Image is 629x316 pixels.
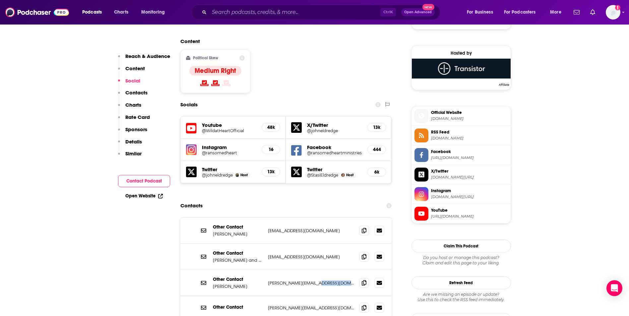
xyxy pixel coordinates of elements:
[431,175,508,180] span: twitter.com/johneldredge
[307,144,362,150] h5: Facebook
[213,257,263,263] p: [PERSON_NAME] and Ransomed Heart Ministries
[414,187,508,201] a: Instagram[DOMAIN_NAME][URL]
[414,207,508,221] a: YouTube[URL][DOMAIN_NAME]
[118,175,170,187] button: Contact Podcast
[78,7,110,18] button: open menu
[414,109,508,123] a: Official Website[DOMAIN_NAME]
[307,150,362,155] a: @ransomedheartministries
[504,8,536,17] span: For Podcasters
[125,126,147,132] p: Sponsors
[125,102,141,108] p: Charts
[114,8,128,17] span: Charts
[606,5,620,20] button: Show profile menu
[411,239,511,252] button: Claim This Podcast
[422,4,434,10] span: New
[307,166,362,173] h5: Twitter
[606,280,622,296] div: Open Intercom Messenger
[497,83,511,87] span: Affiliate
[125,150,142,157] p: Similar
[202,150,257,155] a: @ransomedheart
[141,8,165,17] span: Monitoring
[213,231,263,237] p: [PERSON_NAME]
[202,128,257,133] a: @WildatHeartOfficial
[414,148,508,162] a: Facebook[URL][DOMAIN_NAME]
[431,129,508,135] span: RSS Feed
[606,5,620,20] img: User Profile
[341,173,345,177] img: Stasi Eldredge
[414,168,508,182] a: X/Twitter[DOMAIN_NAME][URL]
[180,199,203,212] h2: Contacts
[213,304,263,310] p: Other Contact
[213,277,263,282] p: Other Contact
[267,125,275,130] h5: 48k
[500,7,545,18] button: open menu
[197,5,447,20] div: Search podcasts, credits, & more...
[412,59,511,79] img: Transistor
[606,5,620,20] span: Logged in as smacnaughton
[118,65,145,78] button: Content
[202,122,257,128] h5: Youtube
[125,53,170,59] p: Reach & Audience
[414,129,508,142] a: RSS Feed[DOMAIN_NAME]
[267,147,275,152] h5: 16
[213,284,263,289] p: [PERSON_NAME]
[267,169,275,175] h5: 13k
[235,173,239,177] img: John Eldredge
[373,125,380,130] h5: 13k
[268,305,354,311] p: [PERSON_NAME][EMAIL_ADDRESS][DOMAIN_NAME]
[118,102,141,114] button: Charts
[431,188,508,194] span: Instagram
[307,173,338,178] a: @StasiEldredge
[431,149,508,155] span: Facebook
[125,193,163,199] a: Open Website
[202,173,233,178] a: @johneldredge
[180,98,198,111] h2: Socials
[125,114,150,120] p: Rate Card
[195,67,236,75] h4: Medium Right
[346,173,353,177] span: Host
[118,138,142,151] button: Details
[209,7,380,18] input: Search podcasts, credits, & more...
[404,11,432,14] span: Open Advanced
[186,144,197,155] img: iconImage
[431,194,508,199] span: instagram.com/ransomedheart
[412,50,511,56] div: Hosted by
[615,5,620,10] svg: Add a profile image
[118,126,147,138] button: Sponsors
[125,65,145,72] p: Content
[202,166,257,173] h5: Twitter
[268,254,354,260] p: [EMAIL_ADDRESS][DOMAIN_NAME]
[431,136,508,141] span: feeds.transistor.fm
[431,116,508,121] span: wildatheart.org
[571,7,582,18] a: Show notifications dropdown
[5,6,69,19] img: Podchaser - Follow, Share and Rate Podcasts
[401,8,435,16] button: Open AdvancedNew
[431,155,508,160] span: https://www.facebook.com/ransomedheartministries
[268,280,354,286] p: [PERSON_NAME][EMAIL_ADDRESS][DOMAIN_NAME]
[125,78,140,84] p: Social
[411,292,511,302] div: Are we missing an episode or update? Use this to check the RSS feed immediately.
[412,59,511,86] a: Transistor
[462,7,501,18] button: open menu
[82,8,102,17] span: Podcasts
[137,7,173,18] button: open menu
[307,122,362,128] h5: X/Twitter
[118,114,150,126] button: Rate Card
[213,224,263,230] p: Other Contact
[373,169,380,175] h5: 6k
[202,144,257,150] h5: Instagram
[431,168,508,174] span: X/Twitter
[307,128,362,133] h5: @johneldredge
[431,214,508,219] span: https://www.youtube.com/@WildatHeartOfficial
[550,8,561,17] span: More
[213,250,263,256] p: Other Contact
[380,8,396,17] span: Ctrl K
[373,147,380,152] h5: 444
[411,276,511,289] button: Refresh Feed
[588,7,598,18] a: Show notifications dropdown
